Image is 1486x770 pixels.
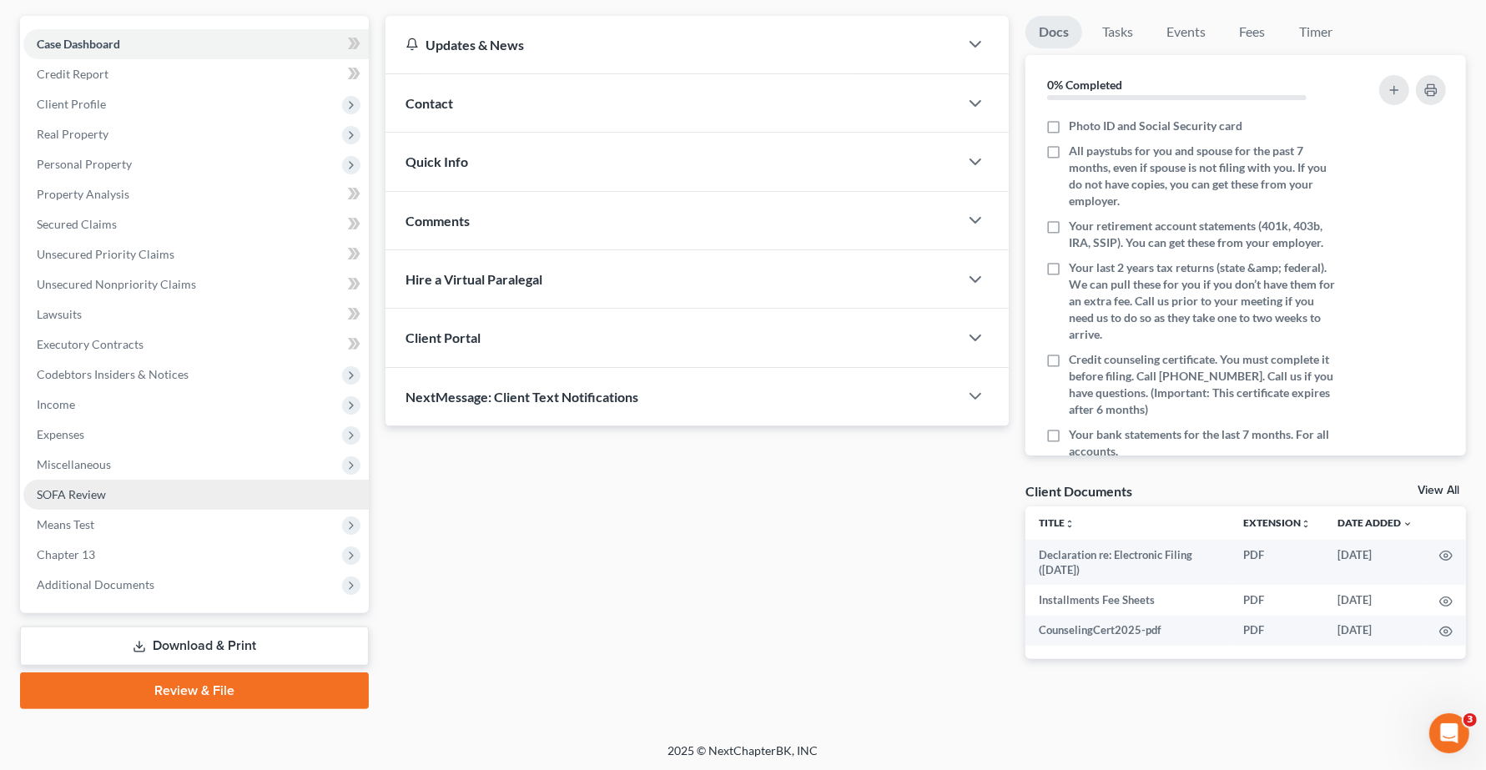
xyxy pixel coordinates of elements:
td: [DATE] [1324,540,1426,586]
span: Client Profile [37,97,106,111]
span: Photo ID and Social Security card [1069,118,1242,134]
span: NextMessage: Client Text Notifications [406,389,638,405]
i: unfold_more [1065,519,1075,529]
span: Your retirement account statements (401k, 403b, IRA, SSIP). You can get these from your employer. [1069,218,1342,251]
span: Additional Documents [37,577,154,591]
span: Hire a Virtual Paralegal [406,271,542,287]
td: PDF [1230,540,1324,586]
td: PDF [1230,585,1324,615]
a: Unsecured Nonpriority Claims [23,269,369,299]
span: Means Test [37,517,94,531]
a: SOFA Review [23,480,369,510]
span: Real Property [37,127,108,141]
span: Expenses [37,427,84,441]
a: Property Analysis [23,179,369,209]
span: Miscellaneous [37,457,111,471]
span: Lawsuits [37,307,82,321]
td: [DATE] [1324,616,1426,646]
a: Timer [1286,16,1346,48]
a: Date Added expand_more [1337,516,1413,529]
span: Chapter 13 [37,547,95,561]
i: unfold_more [1301,519,1311,529]
td: Declaration re: Electronic Filing ([DATE]) [1025,540,1230,586]
a: Case Dashboard [23,29,369,59]
span: Personal Property [37,157,132,171]
a: Tasks [1089,16,1146,48]
span: All paystubs for you and spouse for the past 7 months, even if spouse is not filing with you. If ... [1069,143,1342,209]
span: Quick Info [406,153,468,169]
span: Secured Claims [37,217,117,231]
td: Installments Fee Sheets [1025,585,1230,615]
a: Review & File [20,672,369,709]
a: Fees [1226,16,1279,48]
span: Unsecured Nonpriority Claims [37,277,196,291]
div: Client Documents [1025,482,1132,500]
span: Comments [406,213,470,229]
span: Executory Contracts [37,337,144,351]
span: Credit Report [37,67,108,81]
span: Client Portal [406,330,481,345]
span: Your bank statements for the last 7 months. For all accounts. [1069,426,1342,460]
td: PDF [1230,616,1324,646]
i: expand_more [1403,519,1413,529]
a: Executory Contracts [23,330,369,360]
span: Credit counseling certificate. You must complete it before filing. Call [PHONE_NUMBER]. Call us i... [1069,351,1342,418]
a: Unsecured Priority Claims [23,239,369,269]
strong: 0% Completed [1047,78,1122,92]
td: [DATE] [1324,585,1426,615]
a: Credit Report [23,59,369,89]
span: Contact [406,95,453,111]
a: View All [1418,485,1459,496]
a: Secured Claims [23,209,369,239]
span: Income [37,397,75,411]
span: Unsecured Priority Claims [37,247,174,261]
span: Codebtors Insiders & Notices [37,367,189,381]
span: SOFA Review [37,487,106,501]
a: Docs [1025,16,1082,48]
span: Property Analysis [37,187,129,201]
a: Lawsuits [23,299,369,330]
span: Your last 2 years tax returns (state &amp; federal). We can pull these for you if you don’t have ... [1069,259,1342,343]
a: Titleunfold_more [1039,516,1075,529]
td: CounselingCert2025-pdf [1025,616,1230,646]
span: 3 [1463,713,1477,727]
a: Events [1153,16,1219,48]
div: Updates & News [406,36,939,53]
iframe: Intercom live chat [1429,713,1469,753]
a: Extensionunfold_more [1243,516,1311,529]
span: Case Dashboard [37,37,120,51]
a: Download & Print [20,627,369,666]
